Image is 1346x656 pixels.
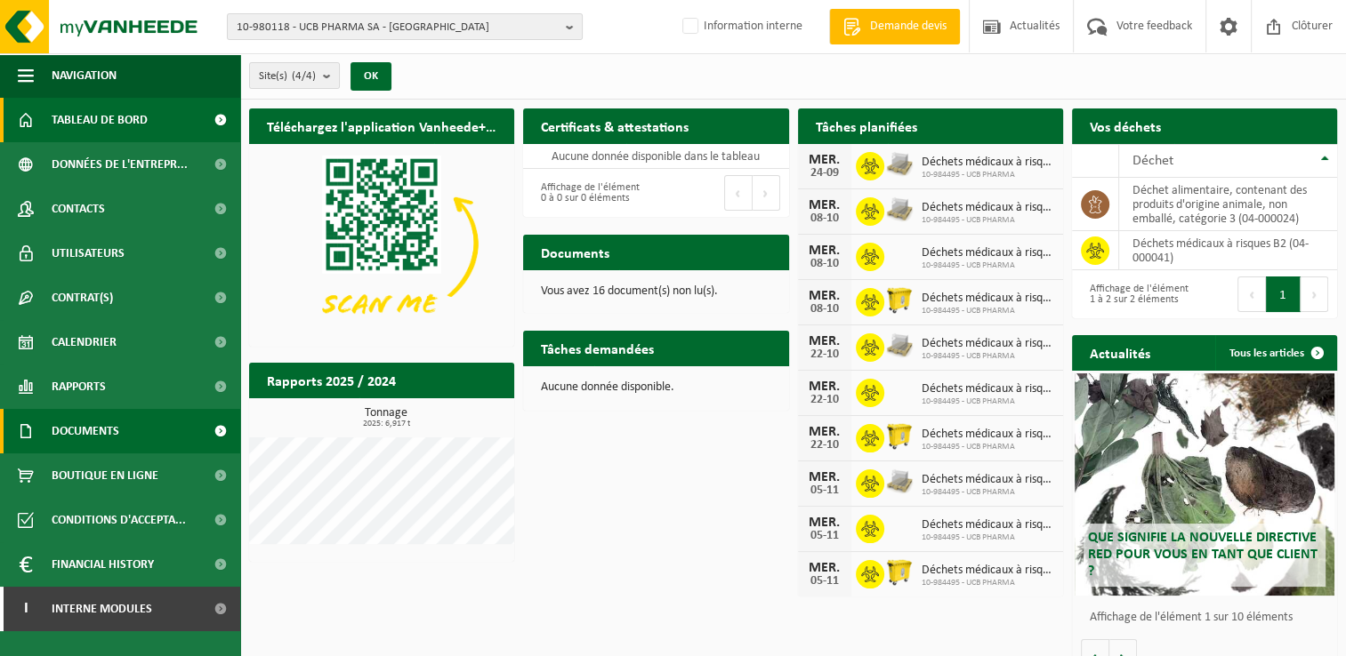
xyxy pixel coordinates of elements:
img: LP-PA-00000-WDN-11 [884,331,915,361]
button: Next [753,175,780,211]
span: 10-984495 - UCB PHARMA [922,260,1054,271]
count: (4/4) [292,70,316,82]
div: MER. [807,289,842,303]
span: Rapports [52,364,106,409]
td: déchets médicaux à risques B2 (04-000041) [1119,231,1337,270]
span: Déchets médicaux à risques b2 [922,246,1054,260]
span: Contacts [52,187,105,231]
span: Que signifie la nouvelle directive RED pour vous en tant que client ? [1088,531,1318,579]
span: Déchets médicaux à risques b2 [922,518,1054,532]
button: 1 [1266,276,1301,312]
span: Déchets médicaux à risques b2 [922,428,1054,442]
span: Déchets médicaux à risques b2 [922,564,1054,578]
h2: Tâches planifiées [798,108,935,143]
a: Demande devis [829,9,960,44]
span: Conditions d'accepta... [52,498,186,542]
span: Tableau de bord [52,98,148,142]
div: MER. [807,425,842,439]
span: 10-984495 - UCB PHARMA [922,351,1054,362]
p: Aucune donnée disponible. [541,381,770,394]
span: Déchets médicaux à risques b2 [922,201,1054,215]
img: Download de VHEPlus App [249,144,514,343]
h2: Actualités [1072,335,1168,370]
span: 10-984495 - UCB PHARMA [922,487,1054,498]
div: 05-11 [807,575,842,588]
div: 24-09 [807,167,842,180]
span: 10-984495 - UCB PHARMA [922,306,1054,316]
button: OK [351,62,391,91]
p: Vous avez 16 document(s) non lu(s). [541,285,770,298]
div: MER. [807,334,842,348]
h2: Certificats & attestations [523,108,706,143]
p: Affichage de l'élément 1 sur 10 éléments [1090,612,1328,624]
div: MER. [807,470,842,484]
span: 10-984495 - UCB PHARMA [922,215,1054,226]
img: LP-PA-00000-WDN-11 [884,195,915,225]
div: MER. [807,561,842,575]
div: 05-11 [807,530,842,542]
div: MER. [807,380,842,394]
span: 10-984495 - UCB PHARMA [922,578,1054,588]
span: Déchet [1132,154,1173,168]
span: Financial History [52,542,154,587]
button: Previous [724,175,753,211]
span: Site(s) [259,63,316,90]
span: 10-984495 - UCB PHARMA [922,396,1054,407]
span: Navigation [52,53,117,98]
div: MER. [807,153,842,167]
button: 10-980118 - UCB PHARMA SA - [GEOGRAPHIC_DATA] [227,13,583,40]
h2: Vos déchets [1072,108,1179,143]
span: Utilisateurs [52,231,125,276]
span: Déchets médicaux à risques b2 [922,382,1054,396]
td: Aucune donnée disponible dans le tableau [523,144,788,169]
div: 08-10 [807,212,842,225]
span: Données de l'entrepr... [52,142,188,187]
a: Tous les articles [1215,335,1335,371]
div: MER. [807,244,842,258]
div: 05-11 [807,484,842,497]
div: 22-10 [807,394,842,406]
span: Déchets médicaux à risques b2 [922,156,1054,170]
button: Previous [1237,276,1266,312]
h3: Tonnage [258,407,514,428]
span: Demande devis [866,18,951,36]
div: MER. [807,516,842,530]
div: Affichage de l'élément 1 à 2 sur 2 éléments [1081,275,1196,314]
span: Contrat(s) [52,276,113,320]
div: 22-10 [807,439,842,452]
h2: Documents [523,235,627,269]
span: Déchets médicaux à risques b2 [922,473,1054,487]
td: déchet alimentaire, contenant des produits d'origine animale, non emballé, catégorie 3 (04-000024) [1119,178,1337,231]
div: Affichage de l'élément 0 à 0 sur 0 éléments [532,173,647,212]
span: 10-980118 - UCB PHARMA SA - [GEOGRAPHIC_DATA] [237,14,559,41]
span: I [18,587,34,631]
span: Boutique en ligne [52,453,158,498]
h2: Rapports 2025 / 2024 [249,363,414,397]
h2: Tâches demandées [523,331,672,365]
div: 08-10 [807,303,842,316]
span: Calendrier [52,320,117,364]
div: 08-10 [807,258,842,270]
button: Next [1301,276,1328,312]
img: WB-0770-HPE-YW-14 [884,285,915,316]
a: Que signifie la nouvelle directive RED pour vous en tant que client ? [1075,373,1334,596]
span: 10-984495 - UCB PHARMA [922,442,1054,452]
span: Déchets médicaux à risques b2 [922,292,1054,306]
span: Interne modules [52,587,152,631]
a: Consulter les rapports [359,397,512,433]
span: 10-984495 - UCB PHARMA [922,532,1054,543]
img: WB-0770-HPE-YW-14 [884,557,915,588]
span: Déchets médicaux à risques b2 [922,337,1054,351]
button: Site(s)(4/4) [249,62,340,89]
span: 10-984495 - UCB PHARMA [922,170,1054,180]
span: 2025: 6,917 t [258,420,514,428]
div: 22-10 [807,348,842,361]
span: Documents [52,409,119,453]
img: WB-0770-HPE-YW-14 [884,421,915,452]
img: LP-PA-00000-WDN-11 [884,149,915,180]
div: MER. [807,198,842,212]
h2: Téléchargez l'application Vanheede+ maintenant! [249,108,514,143]
label: Information interne [679,13,802,40]
img: LP-PA-00000-WDN-11 [884,467,915,497]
